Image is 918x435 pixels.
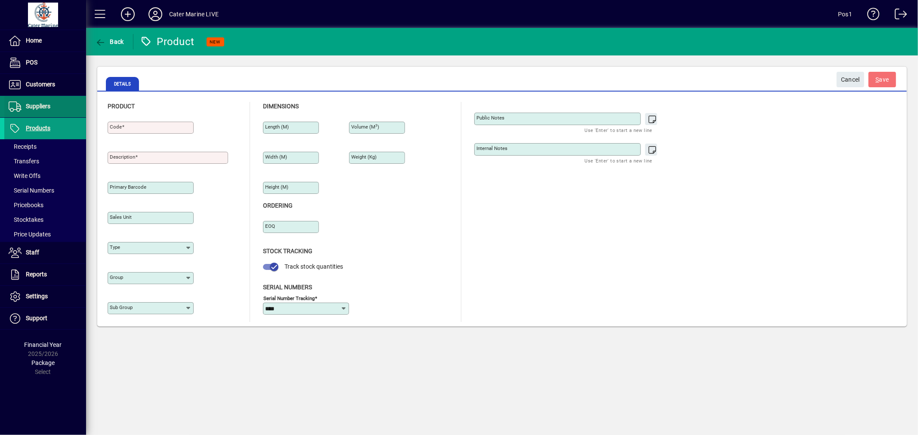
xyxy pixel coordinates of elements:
[26,81,55,88] span: Customers
[210,39,221,45] span: NEW
[265,124,289,130] mat-label: Length (m)
[837,72,864,87] button: Cancel
[26,271,47,278] span: Reports
[26,249,39,256] span: Staff
[4,30,86,52] a: Home
[110,124,122,130] mat-label: Code
[110,214,132,220] mat-label: Sales unit
[110,274,123,280] mat-label: Group
[4,74,86,95] a: Customers
[95,38,124,45] span: Back
[4,168,86,183] a: Write Offs
[263,284,312,291] span: Serial Numbers
[31,359,55,366] span: Package
[263,248,312,254] span: Stock Tracking
[4,308,86,329] a: Support
[9,231,51,238] span: Price Updates
[265,223,275,229] mat-label: EOQ
[265,184,288,190] mat-label: Height (m)
[585,156,652,165] mat-hint: Use 'Enter' to start a new line
[26,315,47,322] span: Support
[351,124,379,130] mat-label: Volume (m )
[351,154,377,160] mat-label: Weight (Kg)
[4,264,86,285] a: Reports
[4,227,86,242] a: Price Updates
[888,2,907,30] a: Logout
[869,72,896,87] button: Save
[110,304,133,310] mat-label: Sub group
[4,139,86,154] a: Receipts
[876,76,879,83] span: S
[110,184,146,190] mat-label: Primary barcode
[838,7,852,21] div: Pos1
[263,103,299,110] span: Dimensions
[4,286,86,307] a: Settings
[86,34,133,49] app-page-header-button: Back
[93,34,126,49] button: Back
[140,35,195,49] div: Product
[26,59,37,66] span: POS
[25,341,62,348] span: Financial Year
[169,7,219,21] div: Cater Marine LIVE
[110,154,135,160] mat-label: Description
[4,96,86,117] a: Suppliers
[841,73,860,87] span: Cancel
[4,242,86,263] a: Staff
[284,263,343,270] span: Track stock quantities
[9,187,54,194] span: Serial Numbers
[375,123,377,128] sup: 3
[110,244,120,250] mat-label: Type
[26,103,50,110] span: Suppliers
[9,172,40,179] span: Write Offs
[26,125,50,132] span: Products
[9,202,43,208] span: Pricebooks
[4,198,86,212] a: Pricebooks
[26,293,48,300] span: Settings
[26,37,42,44] span: Home
[263,295,315,301] mat-label: Serial Number tracking
[142,6,169,22] button: Profile
[263,202,293,209] span: Ordering
[114,6,142,22] button: Add
[4,52,86,74] a: POS
[876,73,889,87] span: ave
[4,154,86,168] a: Transfers
[476,115,504,121] mat-label: Public Notes
[4,212,86,227] a: Stocktakes
[106,77,139,91] span: Details
[476,145,507,151] mat-label: Internal Notes
[265,154,287,160] mat-label: Width (m)
[585,125,652,135] mat-hint: Use 'Enter' to start a new line
[9,216,43,223] span: Stocktakes
[108,103,135,110] span: Product
[4,183,86,198] a: Serial Numbers
[861,2,880,30] a: Knowledge Base
[9,158,39,165] span: Transfers
[9,143,37,150] span: Receipts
